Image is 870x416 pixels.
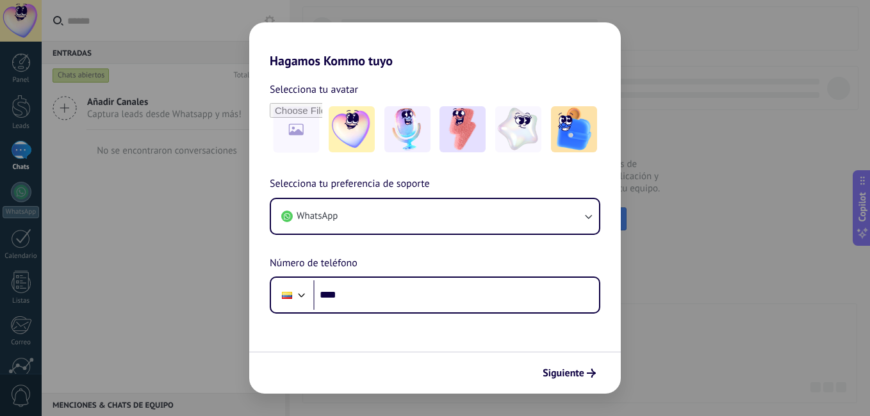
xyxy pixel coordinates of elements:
[384,106,431,152] img: -2.jpeg
[270,255,357,272] span: Número de teléfono
[439,106,486,152] img: -3.jpeg
[329,106,375,152] img: -1.jpeg
[495,106,541,152] img: -4.jpeg
[270,81,358,98] span: Selecciona tu avatar
[271,199,599,234] button: WhatsApp
[249,22,621,68] h2: Hagamos Kommo tuyo
[537,362,602,384] button: Siguiente
[275,282,299,308] div: Ecuador: + 593
[551,106,597,152] img: -5.jpeg
[270,176,430,193] span: Selecciona tu preferencia de soporte
[297,210,338,223] span: WhatsApp
[543,369,584,378] span: Siguiente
